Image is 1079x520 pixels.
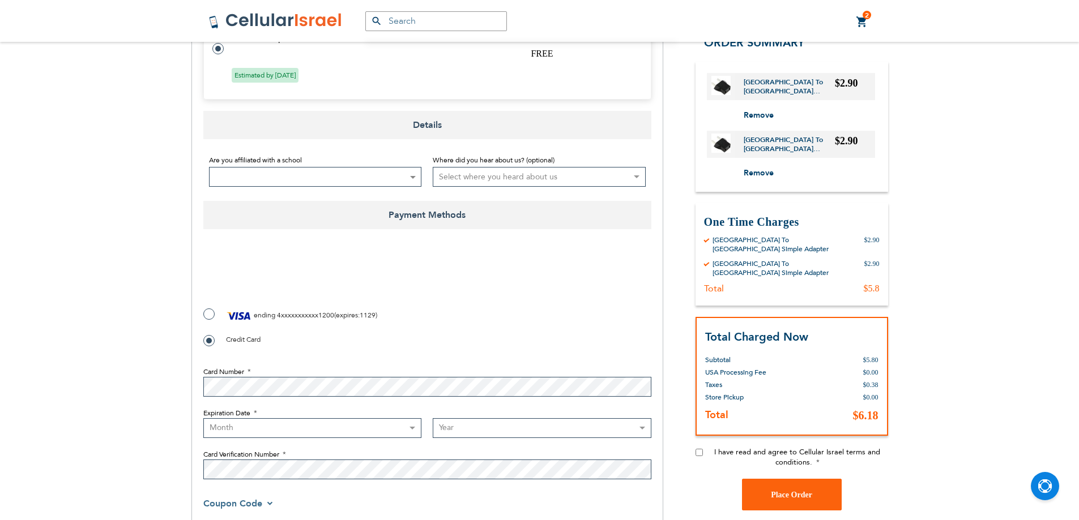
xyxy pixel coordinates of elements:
[864,259,880,277] div: $2.90
[714,447,880,467] span: I have read and agree to Cellular Israel terms and conditions.
[203,497,262,510] span: Coupon Code
[864,235,880,253] div: $2.90
[226,335,261,344] span: Credit Card
[705,379,794,391] th: Taxes
[711,75,731,94] img: USA To EU Simple Adapter
[705,345,794,366] th: Subtotal
[704,282,724,294] div: Total
[203,450,279,459] span: Card Verification Number
[835,135,858,147] span: $2.90
[771,490,812,498] span: Place Order
[856,15,868,29] a: 2
[203,201,651,229] span: Payment Methods
[713,235,856,253] div: [GEOGRAPHIC_DATA] To [GEOGRAPHIC_DATA] Simple Adapter
[744,77,835,95] a: [GEOGRAPHIC_DATA] To [GEOGRAPHIC_DATA] Simple Adapter
[705,408,728,422] strong: Total
[705,329,808,344] strong: Total Charged Now
[704,35,805,50] span: Order Summary
[226,307,252,324] img: Visa
[863,393,878,401] span: $0.00
[203,367,244,376] span: Card Number
[705,393,744,402] span: Store Pickup
[203,307,377,324] label: ( : )
[704,214,880,229] h3: One Time Charges
[365,11,507,31] input: Search
[863,381,878,389] span: $0.38
[713,259,856,277] div: [GEOGRAPHIC_DATA] To [GEOGRAPHIC_DATA] Simple Adapter
[203,409,250,418] span: Expiration Date
[853,409,878,422] span: $6.18
[705,368,766,377] span: USA Processing Fee
[254,311,275,320] span: ending
[336,311,358,320] span: expires
[744,135,835,153] a: [GEOGRAPHIC_DATA] To [GEOGRAPHIC_DATA] Simple Adapter
[835,77,858,88] span: $2.90
[863,356,878,364] span: $5.80
[232,68,298,83] span: Estimated by [DATE]
[865,11,869,20] span: 2
[232,33,637,43] td: Store Pickup
[864,282,880,294] div: $5.8
[742,479,842,510] button: Place Order
[208,12,343,29] img: Cellular Israel Logo
[203,255,376,299] iframe: reCAPTCHA
[531,49,553,58] span: FREE
[744,167,774,178] span: Remove
[203,111,651,139] span: Details
[433,156,555,165] span: Where did you hear about us? (optional)
[360,311,376,320] span: 1129
[711,134,731,153] img: USA To EU Simple Adapter
[209,156,302,165] span: Are you affiliated with a school
[863,368,878,376] span: $0.00
[277,311,334,320] span: 4xxxxxxxxxxx1200
[744,109,774,120] span: Remove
